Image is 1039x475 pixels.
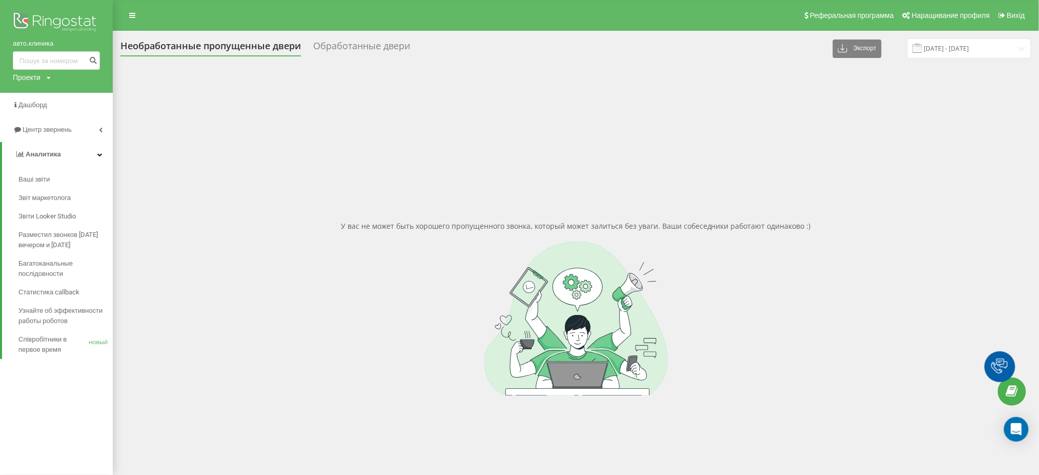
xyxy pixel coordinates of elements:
font: У вас не может быть хорошего пропущенного звонка, который может залиться без уваги. Ваши собеседн... [341,221,811,231]
font: Звіт маркетолога [18,194,71,202]
font: Дашборд [18,101,47,109]
button: Экспорт [833,39,882,58]
font: Наращивание профиля [912,11,990,19]
font: Статистика callback [18,288,79,296]
font: Экспорт [853,45,877,52]
font: Співробітники в первое время [18,335,67,353]
img: Логотип Ringostat [13,10,100,36]
a: Звіти Looker Studio [18,207,113,226]
font: Проекти [13,73,40,82]
font: Необработанные пропущенные двери [120,39,301,52]
input: Пошук за номером [13,51,100,70]
a: Ваші звіти [18,170,113,189]
font: Звіти Looker Studio [18,212,76,220]
font: Центр звернень [23,126,72,133]
a: Разместил звонков [DATE] вечером и [DATE] [18,226,113,254]
a: Співробітники в первое времяНОВЫЙ [18,330,113,359]
a: Статистика callback [18,283,113,302]
a: авто.клиника [13,38,100,49]
a: Аналитика [2,142,113,167]
font: Разместил звонков [DATE] вечером и [DATE] [18,231,98,249]
div: Открытый Интерком Мессенджер [1004,417,1029,442]
font: НОВЫЙ [89,340,108,345]
font: Обработанные двери [313,39,410,52]
font: Вихід [1007,11,1025,19]
font: Багатоканальные послідовности [18,260,73,278]
font: авто.клиника [13,39,53,47]
a: Звіт маркетолога [18,189,113,207]
font: Узнайте об эффективности работы роботов [18,307,103,325]
font: Аналитика [26,150,61,158]
font: Ваші звіти [18,175,50,183]
a: Багатоканальные послідовности [18,254,113,283]
font: Реферальная программа [810,11,894,19]
a: Узнайте об эффективности работы роботов [18,302,113,330]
